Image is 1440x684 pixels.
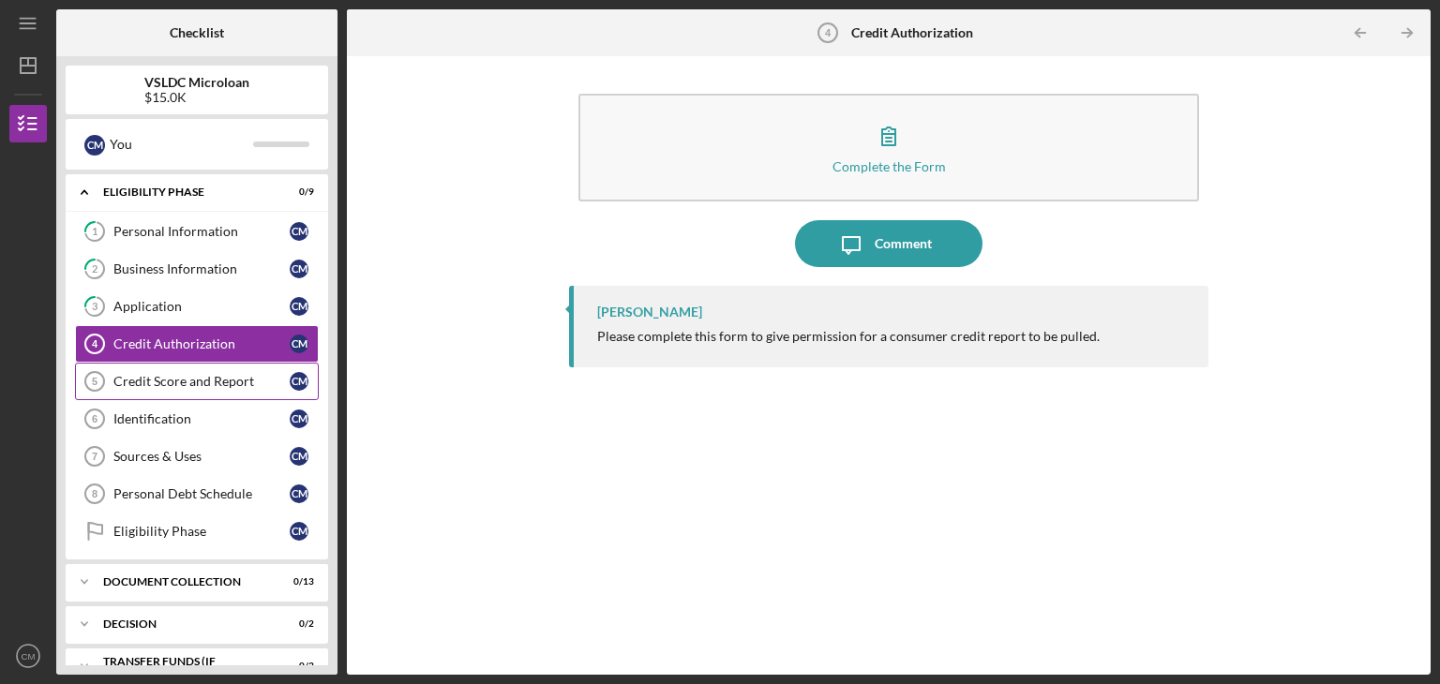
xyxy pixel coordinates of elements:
[597,305,702,320] div: [PERSON_NAME]
[290,372,308,391] div: C M
[92,451,97,462] tspan: 7
[290,222,308,241] div: C M
[290,409,308,428] div: C M
[290,297,308,316] div: C M
[144,75,249,90] b: VSLDC Microloan
[75,250,319,288] a: 2Business InformationCM
[280,576,314,587] div: 0 / 13
[92,301,97,313] tspan: 3
[290,335,308,353] div: C M
[103,576,267,587] div: Document Collection
[578,94,1199,201] button: Complete the Form
[113,374,290,389] div: Credit Score and Report
[75,400,319,438] a: 6IdentificationCM
[113,486,290,501] div: Personal Debt Schedule
[832,159,946,173] div: Complete the Form
[144,90,249,105] div: $15.0K
[113,336,290,351] div: Credit Authorization
[75,288,319,325] a: 3ApplicationCM
[170,25,224,40] b: Checklist
[75,438,319,475] a: 7Sources & UsesCM
[290,522,308,541] div: C M
[92,226,97,238] tspan: 1
[75,513,319,550] a: Eligibility PhaseCM
[92,376,97,387] tspan: 5
[75,325,319,363] a: 4Credit AuthorizationCM
[103,186,267,198] div: Eligibility Phase
[75,363,319,400] a: 5Credit Score and ReportCM
[113,224,290,239] div: Personal Information
[92,263,97,275] tspan: 2
[110,128,253,160] div: You
[795,220,982,267] button: Comment
[113,449,290,464] div: Sources & Uses
[113,261,290,276] div: Business Information
[290,447,308,466] div: C M
[103,656,267,677] div: Transfer Funds (If Approved)
[825,27,832,38] tspan: 4
[290,484,308,503] div: C M
[92,338,98,349] tspan: 4
[597,329,1100,344] div: Please complete this form to give permission for a consumer credit report to be pulled.
[9,637,47,675] button: CM
[113,299,290,314] div: Application
[103,618,267,630] div: Decision
[875,220,932,267] div: Comment
[113,524,290,539] div: Eligibility Phase
[92,413,97,424] tspan: 6
[280,661,314,672] div: 0 / 3
[851,25,973,40] b: Credit Authorization
[84,135,105,156] div: C M
[113,411,290,426] div: Identification
[75,213,319,250] a: 1Personal InformationCM
[280,186,314,198] div: 0 / 9
[290,260,308,278] div: C M
[22,651,36,662] text: CM
[75,475,319,513] a: 8Personal Debt ScheduleCM
[280,618,314,630] div: 0 / 2
[92,488,97,499] tspan: 8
